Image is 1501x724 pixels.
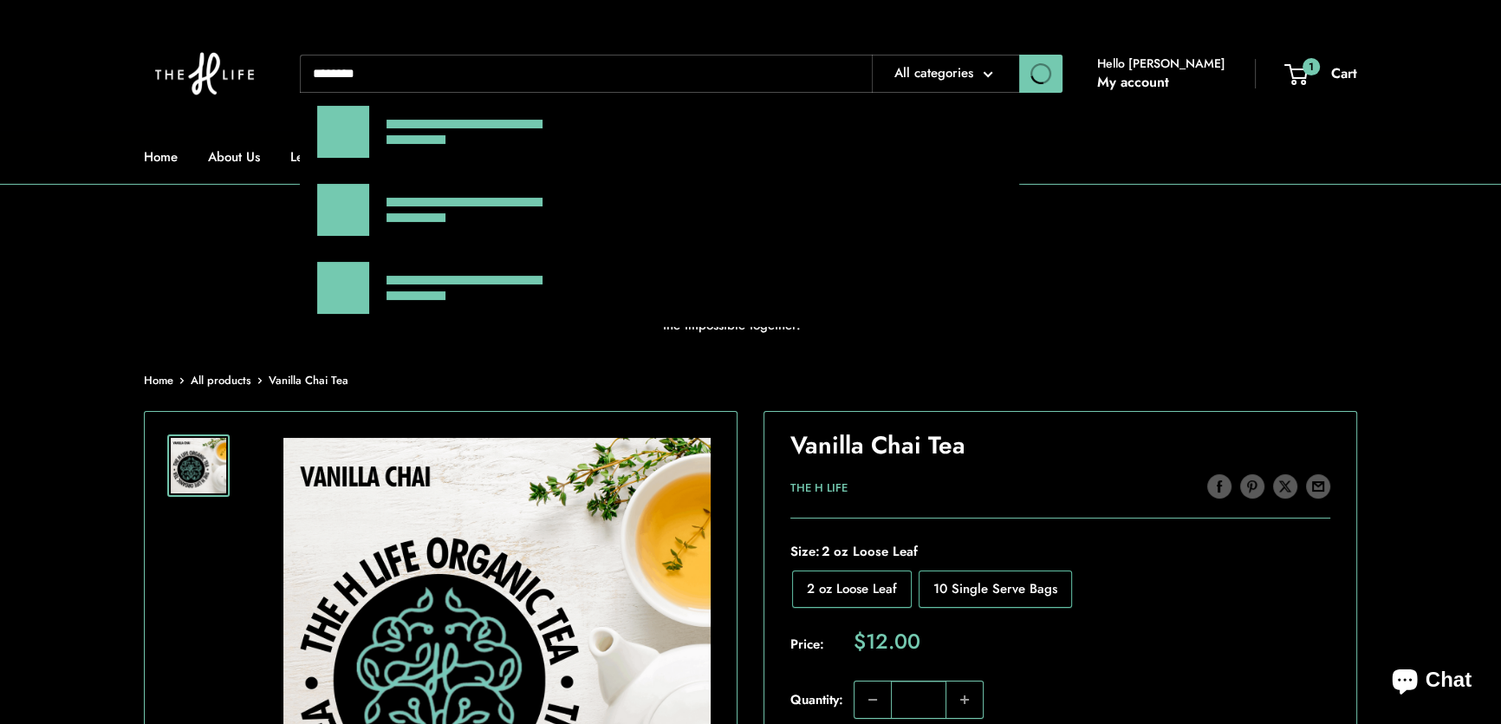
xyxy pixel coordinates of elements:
button: Decrease quantity [854,682,891,718]
a: Share by email [1306,473,1330,499]
label: Quantity: [790,675,854,719]
span: Hello [PERSON_NAME] [1097,52,1225,75]
a: Share on Facebook [1207,473,1231,499]
span: Vanilla Chai Tea [269,372,348,388]
img: The H Life [144,17,265,130]
button: Search [1019,55,1062,93]
img: Vanilla Chai [171,438,226,493]
span: Price: [790,631,854,656]
span: $12.00 [854,631,920,652]
a: About Us [208,145,260,169]
a: Home [144,372,173,388]
input: Quantity [891,682,946,718]
a: Tweet on Twitter [1273,473,1297,499]
nav: Breadcrumb [144,370,348,391]
input: Search... [300,55,872,93]
button: Increase quantity [946,682,983,718]
a: Pin on Pinterest [1240,473,1264,499]
a: My account [1097,69,1169,95]
a: 1 Cart [1286,61,1357,87]
span: Cart [1331,63,1357,83]
span: 1 [1303,57,1320,75]
a: Home [144,145,178,169]
a: All products [191,372,251,388]
span: Size: [790,539,1330,564]
a: Leave A Legacy [290,145,400,169]
inbox-online-store-chat: Shopify online store chat [1376,654,1487,710]
h1: Vanilla Chai Tea [790,428,1330,463]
